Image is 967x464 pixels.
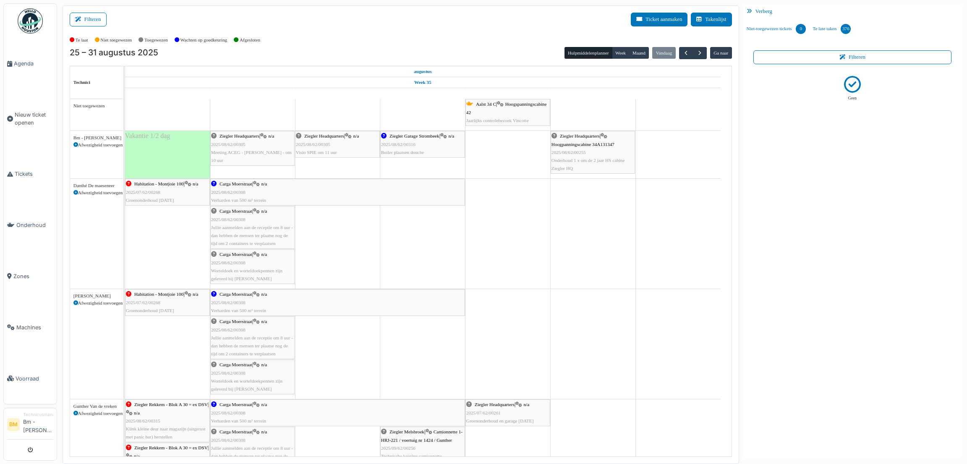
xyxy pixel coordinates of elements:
a: 25 augustus 2025 [412,66,434,77]
div: Afwezigheid toevoegen [73,141,120,149]
span: Nieuw ticket openen [15,111,53,127]
button: Ticket aanmaken [631,13,687,26]
span: 2025/08/62/00308 [211,217,246,222]
span: n/a [353,133,359,138]
div: [PERSON_NAME] [73,292,120,300]
span: Vakantie 1/2 dag [125,132,170,139]
a: 26 augustus 2025 [246,88,259,99]
span: 2025/07/62/00268 [126,190,160,195]
a: Zones [4,251,57,302]
div: | [126,180,209,204]
span: Carga Moerstraat [220,292,252,297]
label: Wachten op goedkeuring [180,36,227,44]
div: Bm - [PERSON_NAME] [73,134,120,141]
span: Boiler plaatsen douche [381,150,424,155]
span: n/a [261,181,267,186]
a: 30 augustus 2025 [585,88,600,99]
button: Vandaag [652,47,675,59]
span: Technische keuring camionnette [381,454,442,459]
label: Niet toegewezen [100,36,132,44]
span: n/a [261,319,267,324]
span: Verharden van 500 m² terrein [211,198,266,203]
span: Meeting ACEG - [PERSON_NAME] - om 10 uur [211,150,292,163]
span: Ziegler Melsbroek [389,429,424,434]
div: Afwezigheid toevoegen [73,189,120,196]
img: Badge_color-CXgf-gQk.svg [18,8,43,34]
span: 2025/08/62/00308 [211,190,246,195]
span: Carga Moerstraat [220,362,252,367]
div: | [211,361,294,393]
div: Danthé De maeseneer [73,182,120,189]
div: | [126,401,209,441]
div: Technicusmanager [23,412,53,418]
span: n/a [448,133,454,138]
span: Technici [73,80,90,85]
span: Ziegler Headquarters [475,402,515,407]
span: Worteldoek en worteldoekpennen zijn geleverd bij [PERSON_NAME] [211,268,282,281]
div: | [466,100,549,125]
span: 2025/08/62/00315 [126,418,160,423]
a: Week 35 [412,77,434,88]
a: Niet-toegewezen tickets [743,18,810,40]
span: n/a [261,402,267,407]
span: 2025/08/62/00305 [296,142,330,147]
a: Agenda [4,38,57,89]
div: Verberg [743,5,962,18]
span: n/a [261,252,267,257]
div: | [381,428,464,460]
span: 2025/08/62/00308 [211,438,246,443]
div: | [211,401,464,425]
span: 2025/08/62/00308 [211,410,246,415]
button: Filteren [70,13,107,26]
a: Takenlijst [691,13,732,26]
span: Jullie aanmelden aan de receptie om 8 uur - dan hebben de mensen ter plaatse nog de tijd om 2 con... [211,335,293,356]
span: Onderhoud 1 x om de 2 jaar HS cabine Ziegler HQ [551,158,625,171]
a: Onderhoud [4,200,57,251]
span: Carga Moerstraat [220,429,252,434]
div: Niet toegewezen [73,102,120,109]
a: BM TechnicusmanagerBm - [PERSON_NAME] [7,412,53,440]
span: Klink kleine deur naar magazijn (uitgerust met panic bar) herstellen [126,426,206,439]
span: 2025/08/62/00308 [211,260,246,265]
span: Voorraad [16,375,53,383]
div: | [211,290,464,315]
span: n/a [524,402,530,407]
li: BM [7,418,20,431]
span: Ziegler Rekkem - Blok A 30 = ex DSV [134,402,208,407]
span: Habitation - Montjoie 100 [134,292,183,297]
button: Filteren [753,50,952,64]
span: n/a [134,454,140,459]
span: n/a [261,362,267,367]
div: | [211,207,294,248]
span: Hoogpanningscabine 34A131347 [551,142,614,147]
button: Week [612,47,630,59]
a: Voorraad [4,353,57,404]
a: Tickets [4,149,57,200]
span: Jaarlijks controlebezoek Vincotte [466,118,529,123]
span: Zones [13,272,53,280]
div: 0 [796,24,806,34]
span: Carga Moerstraat [220,319,252,324]
a: 28 augustus 2025 [415,88,430,99]
span: Ziegler Garage Strombeek [389,133,439,138]
span: Carga Moerstraat [220,209,252,214]
span: Ziegler Headquarters [560,133,600,138]
span: 2025/09/62/00256 [381,446,416,451]
span: n/a [261,209,267,214]
button: Ga naar [710,47,732,59]
span: Jullie aanmelden aan de receptie om 8 uur - dan hebben de mensen ter plaatse nog de tijd om 2 con... [211,225,293,246]
div: | [296,132,379,156]
span: 2025/08/62/00305 [211,142,246,147]
span: Camionnette 1-HRJ-221 / voertuig nr 1424 / Gunther [381,429,463,442]
span: Groenonderhoud en garage [DATE] [466,418,534,423]
span: 2025/08/62/00308 [211,327,246,332]
div: | [381,132,464,156]
div: | [211,180,464,204]
span: Onderhoud [16,221,53,229]
div: | [211,318,294,358]
span: Verharden van 500 m² terrein [211,418,266,423]
span: Verharden van 500 m² terrein [211,308,266,313]
div: | [551,132,634,172]
span: 2025/08/62/00308 [211,300,246,305]
div: Gunther Van de vreken [73,403,120,410]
